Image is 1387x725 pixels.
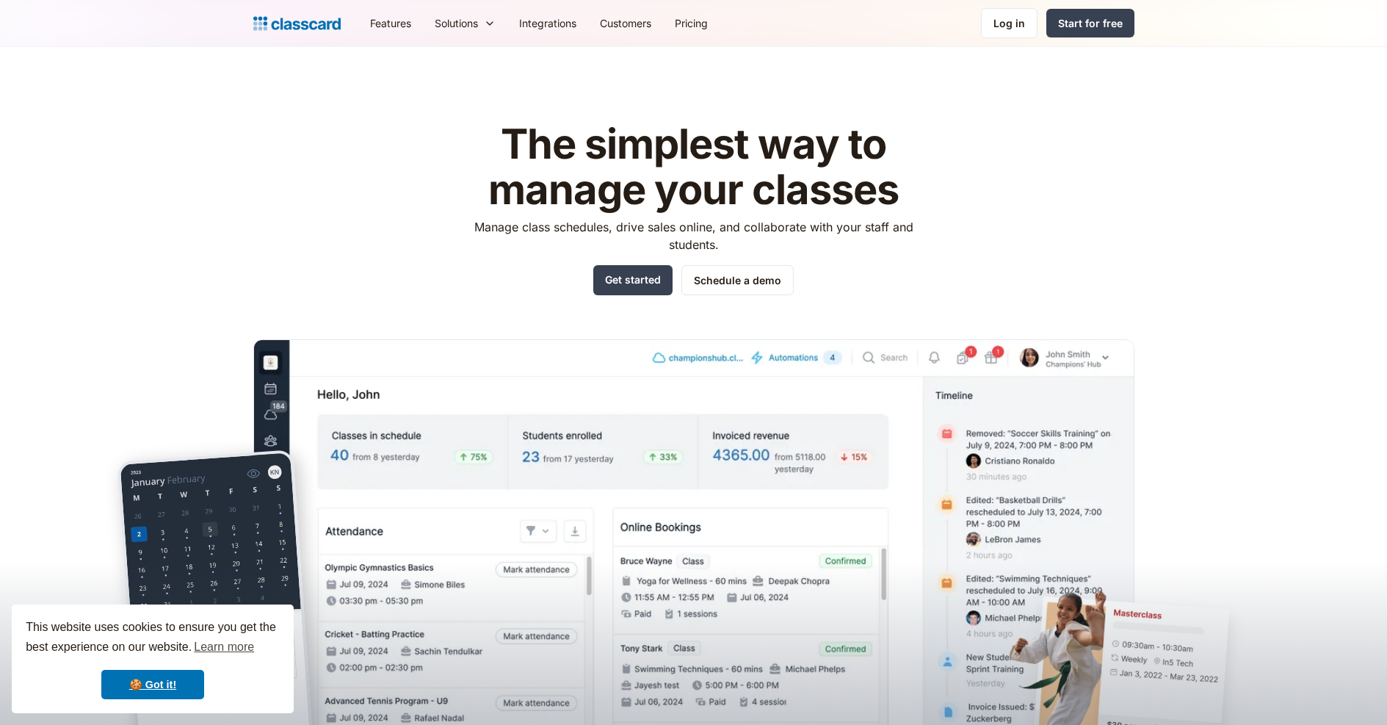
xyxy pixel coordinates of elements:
[588,7,663,40] a: Customers
[1046,9,1134,37] a: Start for free
[358,7,423,40] a: Features
[593,265,673,295] a: Get started
[253,13,341,34] a: home
[435,15,478,31] div: Solutions
[26,618,280,658] span: This website uses cookies to ensure you get the best experience on our website.
[192,636,256,658] a: learn more about cookies
[423,7,507,40] div: Solutions
[460,218,927,253] p: Manage class schedules, drive sales online, and collaborate with your staff and students.
[681,265,794,295] a: Schedule a demo
[663,7,720,40] a: Pricing
[507,7,588,40] a: Integrations
[12,605,294,713] div: cookieconsent
[460,122,927,212] h1: The simplest way to manage your classes
[1058,15,1123,31] div: Start for free
[993,15,1025,31] div: Log in
[101,670,204,699] a: dismiss cookie message
[981,8,1037,38] a: Log in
